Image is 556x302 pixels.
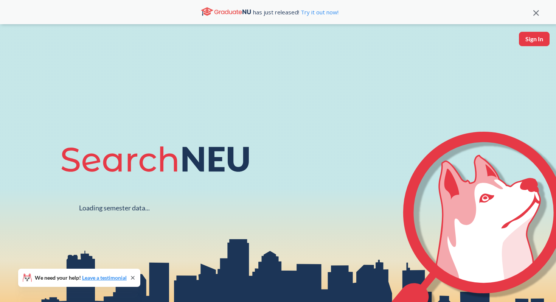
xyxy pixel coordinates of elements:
[8,32,25,55] img: sandbox logo
[8,32,25,57] a: sandbox logo
[253,8,339,16] span: has just released!
[519,32,550,46] button: Sign In
[299,8,339,16] a: Try it out now!
[79,204,150,212] div: Loading semester data...
[35,275,127,280] span: We need your help!
[82,274,127,281] a: Leave a testimonial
